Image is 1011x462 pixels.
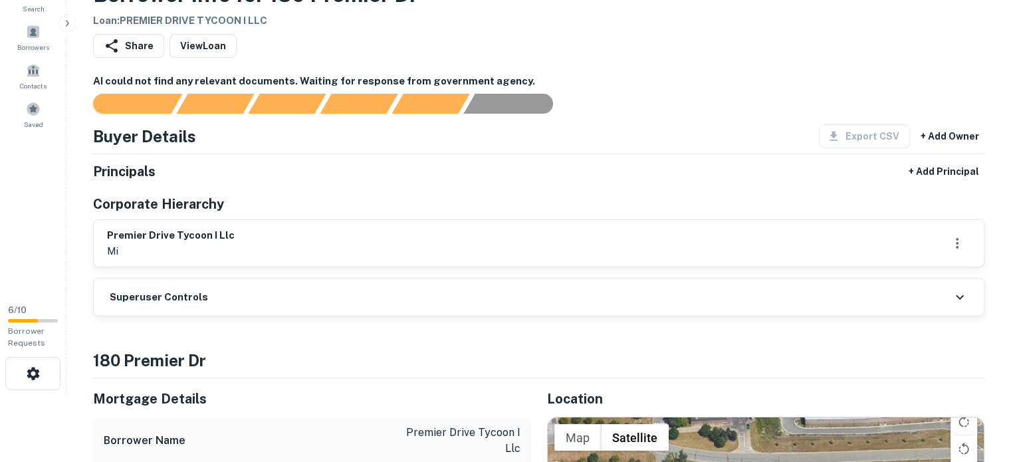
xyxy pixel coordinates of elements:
[401,425,520,457] p: premier drive tycoon i llc
[93,162,156,181] h5: Principals
[93,124,196,148] h4: Buyer Details
[169,34,237,58] a: ViewLoan
[8,326,45,348] span: Borrower Requests
[24,119,43,130] span: Saved
[601,424,669,451] button: Show satellite imagery
[547,389,985,409] h5: Location
[23,3,45,14] span: Search
[4,96,62,132] a: Saved
[4,58,62,94] a: Contacts
[951,435,977,462] button: Rotate map counterclockwise
[903,160,984,183] button: + Add Principal
[110,290,208,305] h6: Superuser Controls
[4,19,62,55] a: Borrowers
[93,389,531,409] h5: Mortgage Details
[107,228,235,243] h6: premier drive tycoon i llc
[320,94,397,114] div: Principals found, AI now looking for contact information...
[945,356,1011,419] iframe: Chat Widget
[77,94,177,114] div: Sending borrower request to AI...
[8,305,27,315] span: 6 / 10
[104,433,185,449] h6: Borrower Name
[915,124,984,148] button: + Add Owner
[176,94,254,114] div: Your request is received and processing...
[93,74,984,89] h6: AI could not find any relevant documents. Waiting for response from government agency.
[93,13,418,29] h6: Loan : PREMIER DRIVE TYCOON I LLC
[20,80,47,91] span: Contacts
[464,94,569,114] div: AI fulfillment process complete.
[248,94,326,114] div: Documents found, AI parsing details...
[17,42,49,53] span: Borrowers
[554,424,601,451] button: Show street map
[951,408,977,435] button: Rotate map clockwise
[392,94,469,114] div: Principals found, still searching for contact information. This may take time...
[107,243,235,259] p: mi
[93,34,164,58] button: Share
[93,194,224,214] h5: Corporate Hierarchy
[93,348,984,372] h4: 180 premier dr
